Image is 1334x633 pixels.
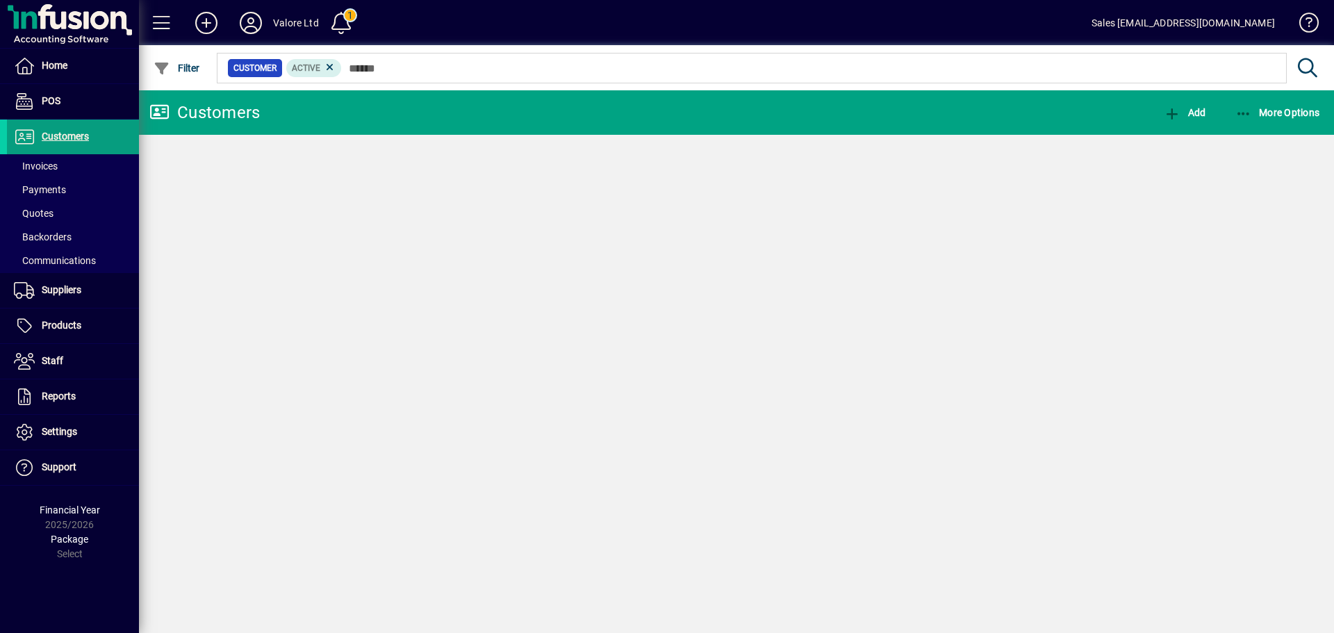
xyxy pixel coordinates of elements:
[42,284,81,295] span: Suppliers
[7,225,139,249] a: Backorders
[42,60,67,71] span: Home
[7,415,139,450] a: Settings
[7,178,139,202] a: Payments
[273,12,319,34] div: Valore Ltd
[42,355,63,366] span: Staff
[7,309,139,343] a: Products
[14,161,58,172] span: Invoices
[42,461,76,472] span: Support
[1092,12,1275,34] div: Sales [EMAIL_ADDRESS][DOMAIN_NAME]
[42,391,76,402] span: Reports
[7,154,139,178] a: Invoices
[7,84,139,119] a: POS
[229,10,273,35] button: Profile
[184,10,229,35] button: Add
[14,184,66,195] span: Payments
[7,344,139,379] a: Staff
[150,56,204,81] button: Filter
[42,95,60,106] span: POS
[51,534,88,545] span: Package
[14,255,96,266] span: Communications
[42,320,81,331] span: Products
[40,504,100,516] span: Financial Year
[7,450,139,485] a: Support
[14,231,72,242] span: Backorders
[1235,107,1320,118] span: More Options
[149,101,260,124] div: Customers
[292,63,320,73] span: Active
[1160,100,1209,125] button: Add
[1289,3,1317,48] a: Knowledge Base
[42,131,89,142] span: Customers
[7,249,139,272] a: Communications
[7,49,139,83] a: Home
[233,61,277,75] span: Customer
[7,202,139,225] a: Quotes
[154,63,200,74] span: Filter
[7,379,139,414] a: Reports
[7,273,139,308] a: Suppliers
[1232,100,1324,125] button: More Options
[286,59,342,77] mat-chip: Activation Status: Active
[42,426,77,437] span: Settings
[14,208,53,219] span: Quotes
[1164,107,1205,118] span: Add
